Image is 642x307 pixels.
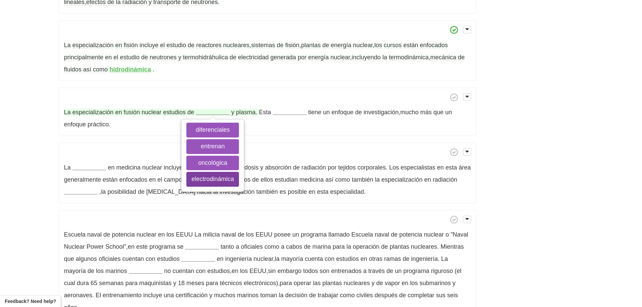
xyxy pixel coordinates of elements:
[221,243,234,250] span: tanto
[72,164,106,171] strong: __________
[389,164,399,171] span: Los
[333,243,345,250] span: para
[312,243,331,250] span: marina
[357,292,373,299] span: civiles
[285,292,307,299] span: decisión
[352,176,373,183] span: también
[402,280,408,286] span: en
[99,188,366,195] span: , .
[142,164,162,171] span: nuclear
[384,42,402,49] span: cursos
[64,121,86,128] span: enfoque
[344,280,370,286] span: nucleares
[114,54,118,61] span: el
[158,231,165,238] span: en
[368,268,385,274] span: través
[391,231,398,238] span: de
[108,164,115,171] span: en
[124,109,140,116] span: fusión
[280,188,286,195] span: es
[116,164,141,171] span: medicina
[301,231,327,238] span: programa
[420,280,451,286] span: submarinos
[389,54,429,61] span: termodinámica
[298,54,306,61] span: por
[280,280,292,286] span: para
[157,176,162,183] span: el
[433,109,444,116] span: que
[64,66,82,73] span: fluidos
[160,42,165,49] span: el
[214,292,235,299] span: muchos
[231,109,257,116] span: .
[188,42,194,49] span: de
[164,268,171,274] span: no
[403,268,429,274] span: programa
[206,280,218,286] span: para
[309,292,316,299] span: de
[99,255,121,262] span: oficiales
[353,42,373,49] span: nuclear
[108,164,388,171] span: .
[176,231,193,238] span: EEUU
[103,231,110,238] span: de
[285,42,299,49] span: fisión
[436,292,446,299] span: sus
[279,292,283,299] span: la
[304,243,311,250] span: de
[181,255,215,262] strong: __________
[403,42,418,49] span: están
[186,280,204,286] span: meses
[76,255,97,262] span: algunos
[330,188,364,195] span: especialidad
[157,255,180,262] span: estudios
[340,292,355,299] span: como
[255,231,272,238] span: EEUU
[275,255,279,262] span: la
[399,231,422,238] span: potencia
[164,292,174,299] span: una
[186,172,239,187] button: electrodinámica
[252,176,259,183] span: de
[186,123,239,137] button: diferenciales
[387,268,393,274] span: de
[163,109,186,116] span: estudios
[194,231,201,238] span: La
[64,188,98,195] strong: __________
[447,292,458,299] span: seis
[424,176,431,183] span: en
[120,54,140,61] span: estudio
[64,231,86,238] span: Escuela
[112,231,135,238] span: potencia
[93,66,108,73] span: como
[225,255,252,262] span: ingeniería
[64,42,71,49] span: La
[363,268,367,274] span: a
[446,164,457,171] span: esta
[308,109,322,116] span: tiene
[136,243,148,250] span: este
[64,292,92,299] span: aeronaves
[183,54,228,61] span: termohidráhulica
[265,243,279,250] span: como
[236,243,239,250] span: a
[64,176,101,183] span: generalmente
[268,268,276,274] span: sin
[253,255,273,262] span: nuclear
[322,280,342,286] span: plantas
[129,268,162,274] strong: __________
[221,243,439,250] span: .
[459,164,471,171] span: área
[331,42,351,49] span: energía
[207,268,230,274] span: estudios
[5,298,56,305] span: Open feedback widget
[186,156,239,171] button: oncológica
[146,188,195,195] span: [MEDICAL_DATA]
[64,164,71,171] span: La
[326,176,334,183] span: así
[351,231,373,238] span: Escuela
[105,268,127,274] span: marinos
[128,243,134,250] span: en
[176,292,208,299] span: certificación
[251,42,275,49] span: sistemas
